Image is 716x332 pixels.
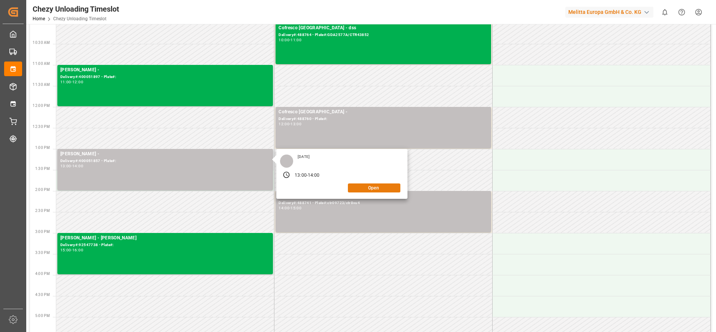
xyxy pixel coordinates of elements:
[72,80,83,84] div: 12:00
[60,80,71,84] div: 11:00
[279,38,289,42] div: 10:00
[60,158,270,164] div: Delivery#:400051857 - Plate#:
[33,41,50,45] span: 10:30 AM
[565,5,656,19] button: Melitta Europa GmbH & Co. KG
[33,83,50,87] span: 11:30 AM
[35,167,50,171] span: 1:30 PM
[35,209,50,213] span: 2:30 PM
[71,248,72,252] div: -
[295,172,307,179] div: 13:00
[291,38,301,42] div: 11:00
[291,206,301,210] div: 15:00
[35,293,50,297] span: 4:30 PM
[279,24,488,32] div: Cofresco [GEOGRAPHIC_DATA] - dss
[565,7,653,18] div: Melitta Europa GmbH & Co. KG
[279,200,488,206] div: Delivery#:488741 - Plate#:ctr09723/ctr8vu4
[279,32,488,38] div: Delivery#:488764 - Plate#:GDA2577A/CTR43852
[71,164,72,168] div: -
[60,242,270,248] div: Delivery#:92547738 - Plate#:
[35,230,50,234] span: 3:00 PM
[33,125,50,129] span: 12:30 PM
[71,80,72,84] div: -
[291,122,301,126] div: 13:00
[60,150,270,158] div: [PERSON_NAME] -
[35,146,50,150] span: 1:00 PM
[673,4,690,21] button: Help Center
[656,4,673,21] button: show 0 new notifications
[35,251,50,255] span: 3:30 PM
[72,164,83,168] div: 14:00
[289,38,291,42] div: -
[279,116,488,122] div: Delivery#:488760 - Plate#:
[308,172,320,179] div: 14:00
[33,16,45,21] a: Home
[279,122,289,126] div: 12:00
[33,3,119,15] div: Chezy Unloading Timeslot
[60,248,71,252] div: 15:00
[289,206,291,210] div: -
[60,234,270,242] div: [PERSON_NAME] - [PERSON_NAME]
[60,66,270,74] div: [PERSON_NAME] -
[60,74,270,80] div: Delivery#:400051897 - Plate#:
[289,122,291,126] div: -
[35,314,50,318] span: 5:00 PM
[35,272,50,276] span: 4:00 PM
[295,154,312,159] div: [DATE]
[35,188,50,192] span: 2:00 PM
[60,164,71,168] div: 13:00
[279,206,289,210] div: 14:00
[279,108,488,116] div: Cofresco [GEOGRAPHIC_DATA] -
[307,172,308,179] div: -
[33,104,50,108] span: 12:00 PM
[348,183,400,192] button: Open
[72,248,83,252] div: 16:00
[33,62,50,66] span: 11:00 AM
